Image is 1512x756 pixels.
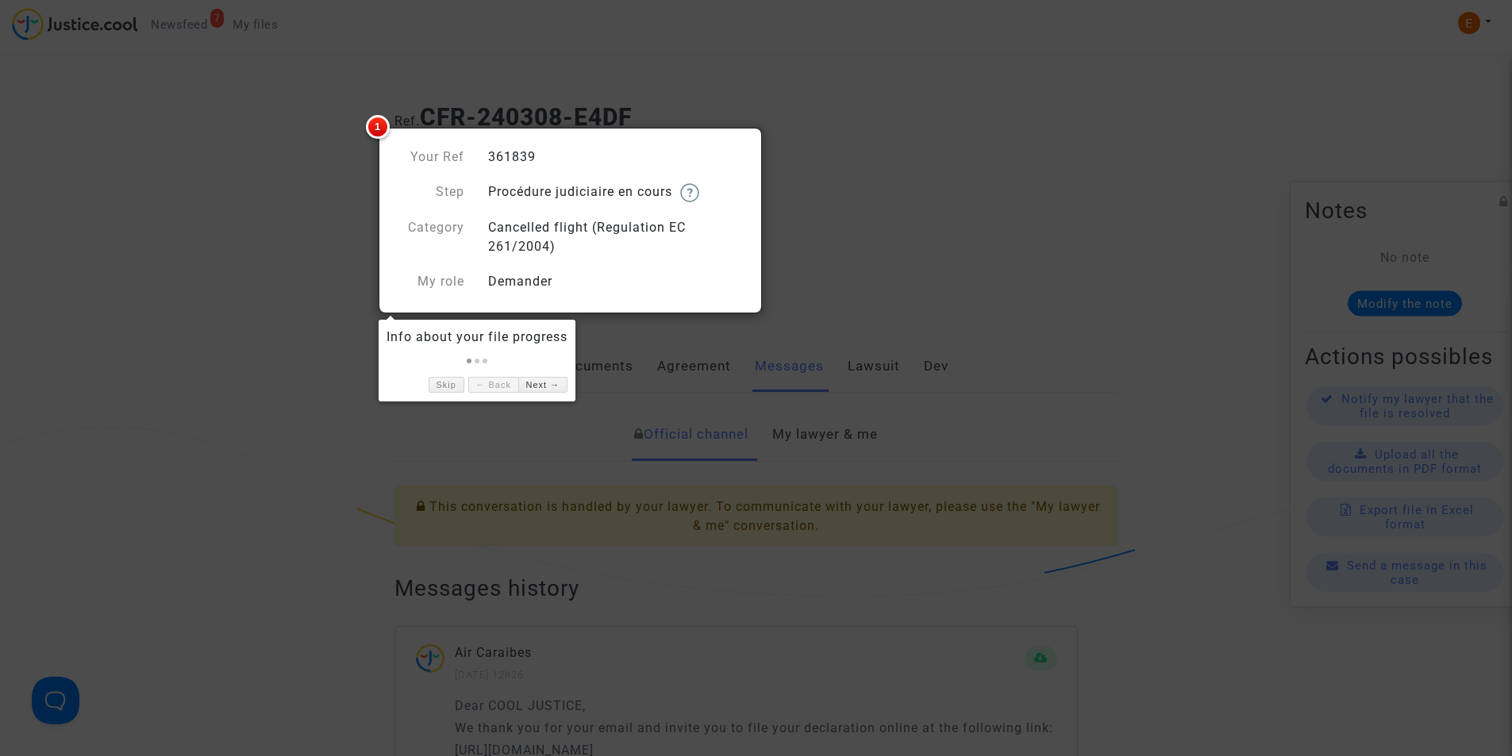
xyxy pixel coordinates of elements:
div: Step [383,182,476,202]
a: Next → [518,377,567,393]
div: Your Ref [383,148,476,167]
img: help.svg [680,183,699,202]
div: Procédure judiciaire en cours [476,182,756,202]
div: Info about your file progress [387,328,567,347]
a: Skip [429,377,464,393]
span: 1 [366,115,390,139]
div: Category [383,218,476,256]
div: My role [383,272,476,291]
div: Cancelled flight (Regulation EC 261/2004) [476,218,756,256]
a: ← Back [468,377,518,393]
div: 361839 [476,148,756,167]
div: Demander [476,272,756,291]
